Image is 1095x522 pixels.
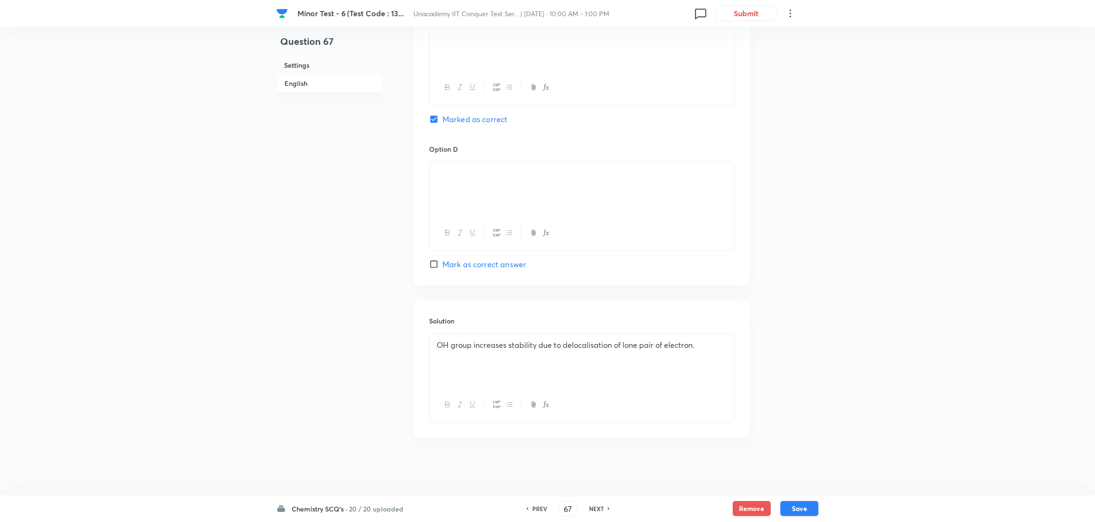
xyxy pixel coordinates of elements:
[349,504,403,514] h6: 20 / 20 uploaded
[276,74,383,93] h6: English
[532,504,547,513] h6: PREV
[442,114,508,125] span: Marked as correct
[414,9,610,18] span: Unacademy IIT Conquer Test Ser... | [DATE] · 10:00 AM - 1:00 PM
[589,504,604,513] h6: NEXT
[276,8,290,19] a: Company Logo
[276,34,383,56] h4: Question 67
[276,8,288,19] img: Company Logo
[733,501,771,516] button: Remove
[716,6,777,21] button: Submit
[297,8,404,18] span: Minor Test - 6 (Test Code : 13...
[780,501,819,516] button: Save
[437,340,727,351] p: OH group increases stability due to delocalisation of lone pair of electron.
[429,144,735,154] h6: Option D
[292,504,347,514] h6: Chemistry SCQ's ·
[429,316,735,326] h6: Solution
[442,259,526,270] span: Mark as correct answer
[276,56,383,74] h6: Settings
